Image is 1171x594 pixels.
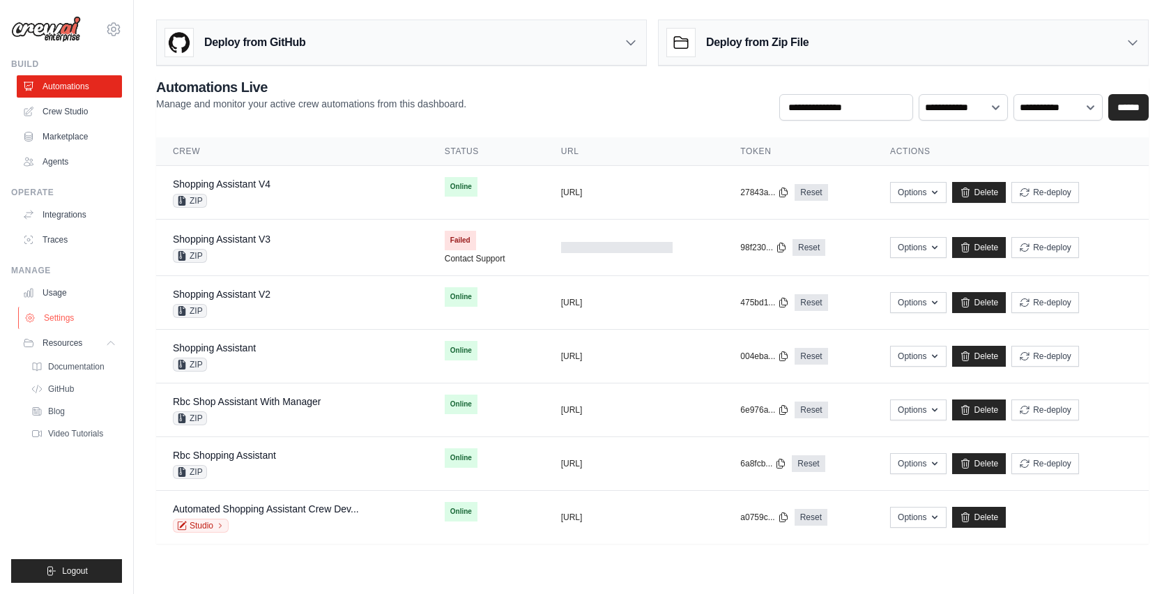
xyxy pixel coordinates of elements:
iframe: Chat Widget [1101,527,1171,594]
button: Options [890,399,947,420]
button: 27843a... [740,187,789,198]
button: Options [890,346,947,367]
button: Re-deploy [1011,237,1079,258]
button: Options [890,453,947,474]
a: Integrations [17,204,122,226]
span: Online [445,177,477,197]
a: Settings [18,307,123,329]
a: Shopping Assistant [173,342,256,353]
img: Logo [11,16,81,43]
a: Shopping Assistant V4 [173,178,270,190]
button: Re-deploy [1011,292,1079,313]
span: ZIP [173,465,207,479]
th: Token [724,137,873,166]
span: Video Tutorials [48,428,103,439]
span: Documentation [48,361,105,372]
span: ZIP [173,304,207,318]
th: Crew [156,137,428,166]
div: Manage [11,265,122,276]
a: GitHub [25,379,122,399]
h3: Deploy from GitHub [204,34,305,51]
div: Operate [11,187,122,198]
span: ZIP [173,249,207,263]
a: Agents [17,151,122,173]
th: URL [544,137,724,166]
span: Blog [48,406,65,417]
a: Marketplace [17,125,122,148]
a: Contact Support [445,253,505,264]
button: 475bd1... [740,297,789,308]
button: Re-deploy [1011,453,1079,474]
a: Shopping Assistant V2 [173,289,270,300]
a: Delete [952,507,1006,528]
a: Delete [952,399,1006,420]
a: Reset [793,239,825,256]
span: Failed [445,231,476,250]
button: Re-deploy [1011,399,1079,420]
span: Online [445,395,477,414]
a: Delete [952,182,1006,203]
button: a0759c... [740,512,788,523]
th: Status [428,137,544,166]
span: Online [445,448,477,468]
button: Re-deploy [1011,182,1079,203]
a: Reset [795,402,827,418]
p: Manage and monitor your active crew automations from this dashboard. [156,97,466,111]
button: Resources [17,332,122,354]
span: ZIP [173,194,207,208]
a: Video Tutorials [25,424,122,443]
button: 6a8fcb... [740,458,786,469]
button: 98f230... [740,242,787,253]
a: Delete [952,292,1006,313]
div: Build [11,59,122,70]
button: Options [890,507,947,528]
a: Rbc Shop Assistant With Manager [173,396,321,407]
a: Reset [795,184,827,201]
a: Automations [17,75,122,98]
span: Logout [62,565,88,577]
a: Usage [17,282,122,304]
h3: Deploy from Zip File [706,34,809,51]
span: Online [445,341,477,360]
img: GitHub Logo [165,29,193,56]
a: Studio [173,519,229,533]
a: Rbc Shopping Assistant [173,450,276,461]
button: Options [890,237,947,258]
a: Blog [25,402,122,421]
span: ZIP [173,358,207,372]
button: Options [890,292,947,313]
span: Online [445,287,477,307]
a: Traces [17,229,122,251]
a: Reset [792,455,825,472]
button: Logout [11,559,122,583]
span: Resources [43,337,82,349]
a: Automated Shopping Assistant Crew Dev... [173,503,359,515]
a: Delete [952,346,1006,367]
a: Reset [795,294,827,311]
a: Delete [952,237,1006,258]
a: Reset [795,509,827,526]
a: Delete [952,453,1006,474]
a: Documentation [25,357,122,376]
a: Reset [795,348,827,365]
button: 6e976a... [740,404,789,416]
button: 004eba... [740,351,789,362]
span: Online [445,502,477,521]
th: Actions [873,137,1149,166]
span: GitHub [48,383,74,395]
button: Options [890,182,947,203]
a: Crew Studio [17,100,122,123]
span: ZIP [173,411,207,425]
h2: Automations Live [156,77,466,97]
button: Re-deploy [1011,346,1079,367]
a: Shopping Assistant V3 [173,234,270,245]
